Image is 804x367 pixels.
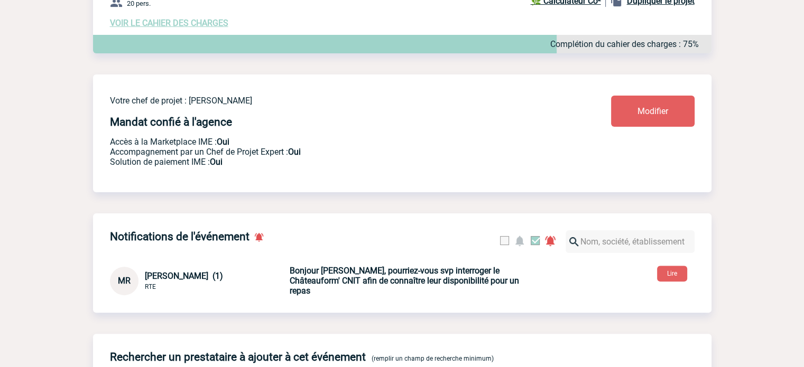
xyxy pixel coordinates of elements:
button: Lire [657,266,687,281]
b: Bonjour [PERSON_NAME], pourriez-vous svp interroger le Châteauform' CNIT afin de connaître leur d... [290,266,519,296]
div: Conversation privée : Client - Agence [110,267,288,295]
span: Modifier [637,106,668,116]
b: Oui [210,157,223,167]
p: Accès à la Marketplace IME : [110,137,549,147]
p: Votre chef de projet : [PERSON_NAME] [110,96,549,106]
h4: Rechercher un prestataire à ajouter à cet événement [110,351,366,363]
h4: Notifications de l'événement [110,230,249,243]
a: Lire [649,268,696,278]
span: (remplir un champ de recherche minimum) [372,355,494,362]
span: MR [118,276,131,286]
b: Oui [217,137,229,147]
a: VOIR LE CAHIER DES CHARGES [110,18,228,28]
p: Prestation payante [110,147,549,157]
span: RTE [145,283,156,290]
h4: Mandat confié à l'agence [110,116,232,128]
p: Conformité aux process achat client, Prise en charge de la facturation, Mutualisation de plusieur... [110,157,549,167]
a: MR [PERSON_NAME] (1) RTE Bonjour [PERSON_NAME], pourriez-vous svp interroger le Châteauform' CNIT... [110,275,538,285]
b: Oui [288,147,301,157]
span: [PERSON_NAME] (1) [145,271,223,281]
